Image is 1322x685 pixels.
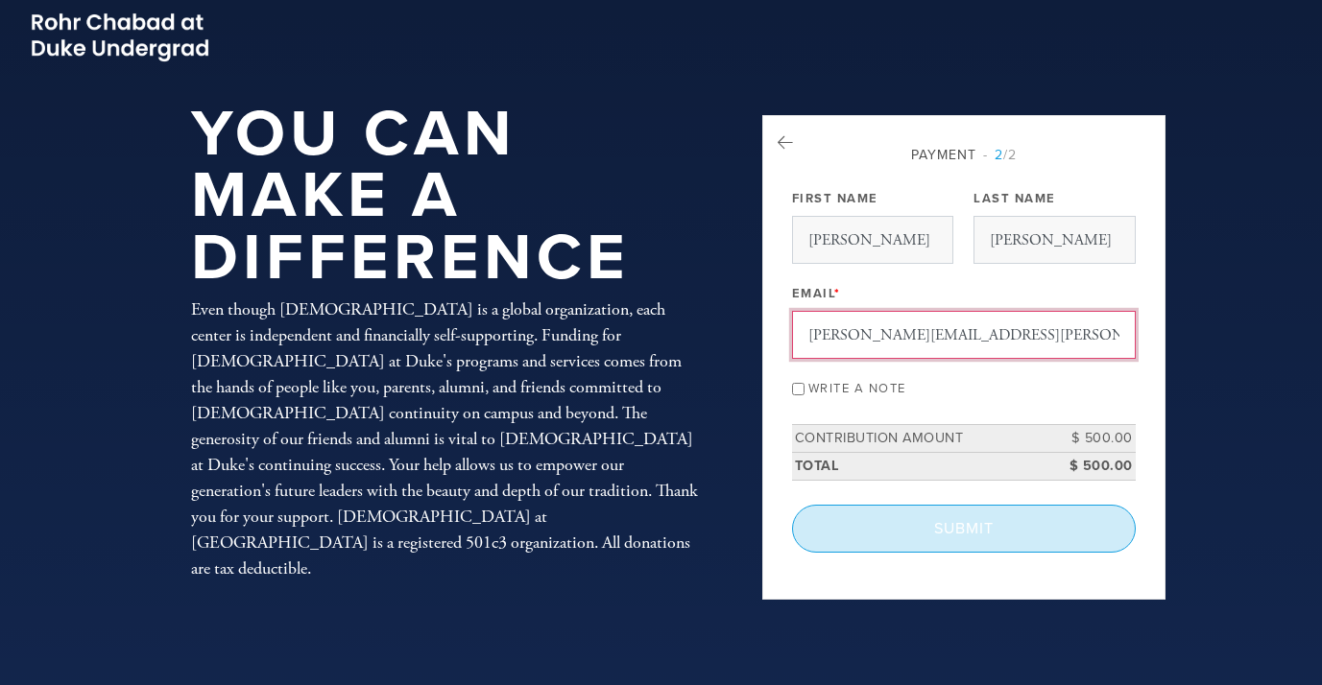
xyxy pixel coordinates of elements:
[792,505,1136,553] input: Submit
[792,452,1049,480] td: Total
[792,145,1136,165] div: Payment
[995,147,1003,163] span: 2
[191,296,700,581] div: Even though [DEMOGRAPHIC_DATA] is a global organization, each center is independent and financial...
[808,381,906,396] label: Write a note
[191,104,700,290] h1: You Can Make a Difference
[792,285,841,302] label: Email
[1049,452,1136,480] td: $ 500.00
[983,147,1017,163] span: /2
[973,190,1056,207] label: Last Name
[792,190,878,207] label: First Name
[1049,425,1136,453] td: $ 500.00
[792,425,1049,453] td: Contribution Amount
[29,10,211,64] img: Picture2_0.png
[834,286,841,301] span: This field is required.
